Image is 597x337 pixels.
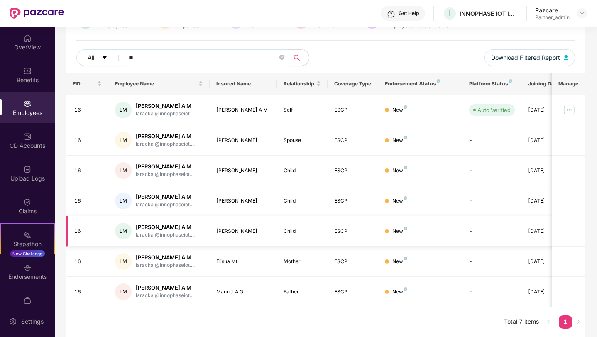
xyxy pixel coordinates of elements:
div: New [392,258,407,266]
img: manageButton [563,103,576,117]
img: svg+xml;base64,PHN2ZyB4bWxucz0iaHR0cDovL3d3dy53My5vcmcvMjAwMC9zdmciIHhtbG5zOnhsaW5rPSJodHRwOi8vd3... [564,55,568,60]
div: Manuel A G [216,288,271,296]
button: left [542,315,555,329]
div: 16 [74,227,102,235]
div: New [392,197,407,205]
span: All [88,53,94,62]
img: svg+xml;base64,PHN2ZyBpZD0iVXBsb2FkX0xvZ3MiIGRhdGEtbmFtZT0iVXBsb2FkIExvZ3MiIHhtbG5zPSJodHRwOi8vd3... [23,165,32,173]
th: Employee Name [108,73,210,95]
img: svg+xml;base64,PHN2ZyBpZD0iQ0RfQWNjb3VudHMiIGRhdGEtbmFtZT0iQ0QgQWNjb3VudHMiIHhtbG5zPSJodHRwOi8vd3... [23,132,32,141]
div: LM [115,193,132,209]
div: Pazcare [535,6,570,14]
div: Child [284,197,321,205]
th: Joining Date [521,73,572,95]
img: svg+xml;base64,PHN2ZyB4bWxucz0iaHR0cDovL3d3dy53My5vcmcvMjAwMC9zdmciIHdpZHRoPSI4IiBoZWlnaHQ9IjgiIH... [404,166,407,169]
img: svg+xml;base64,PHN2ZyB4bWxucz0iaHR0cDovL3d3dy53My5vcmcvMjAwMC9zdmciIHdpZHRoPSI4IiBoZWlnaHQ9IjgiIH... [404,257,407,260]
div: Endorsement Status [385,81,456,87]
div: [PERSON_NAME] A M [136,254,195,261]
img: svg+xml;base64,PHN2ZyBpZD0iQmVuZWZpdHMiIHhtbG5zPSJodHRwOi8vd3d3LnczLm9yZy8yMDAwL3N2ZyIgd2lkdGg9Ij... [23,67,32,75]
div: [PERSON_NAME] A M [136,284,195,292]
div: Partner_admin [535,14,570,21]
div: larackal@innophaseiot.... [136,110,195,118]
div: LM [115,253,132,270]
div: 16 [74,106,102,114]
img: svg+xml;base64,PHN2ZyB4bWxucz0iaHR0cDovL3d3dy53My5vcmcvMjAwMC9zdmciIHdpZHRoPSI4IiBoZWlnaHQ9IjgiIH... [404,136,407,139]
span: right [576,319,581,324]
div: [PERSON_NAME] [216,227,271,235]
img: New Pazcare Logo [10,8,64,19]
span: search [289,54,305,61]
button: Allcaret-down [76,49,127,66]
div: 16 [74,288,102,296]
div: [PERSON_NAME] [216,137,271,144]
div: Get Help [399,10,419,17]
img: svg+xml;base64,PHN2ZyBpZD0iTXlfT3JkZXJzIiBkYXRhLW5hbWU9Ik15IE9yZGVycyIgeG1sbnM9Imh0dHA6Ly93d3cudz... [23,296,32,305]
th: Manage [552,73,585,95]
li: Next Page [572,315,585,329]
div: Father [284,288,321,296]
div: INNOPHASE IOT INDIA PRIVATE LIMITED [460,10,518,17]
div: ESCP [334,137,372,144]
td: - [462,277,521,307]
div: Child [284,227,321,235]
th: Coverage Type [328,73,378,95]
div: LM [115,283,132,300]
img: svg+xml;base64,PHN2ZyBpZD0iRW1wbG95ZWVzIiB4bWxucz0iaHR0cDovL3d3dy53My5vcmcvMjAwMC9zdmciIHdpZHRoPS... [23,100,32,108]
div: ESCP [334,288,372,296]
div: [DATE] [528,137,565,144]
span: close-circle [279,55,284,60]
td: - [462,247,521,277]
div: New [392,137,407,144]
div: Child [284,167,321,175]
span: EID [73,81,95,87]
img: svg+xml;base64,PHN2ZyBpZD0iRHJvcGRvd24tMzJ4MzIiIHhtbG5zPSJodHRwOi8vd3d3LnczLm9yZy8yMDAwL3N2ZyIgd2... [579,10,585,17]
div: [DATE] [528,106,565,114]
img: svg+xml;base64,PHN2ZyB4bWxucz0iaHR0cDovL3d3dy53My5vcmcvMjAwMC9zdmciIHdpZHRoPSIyMSIgaGVpZ2h0PSIyMC... [23,231,32,239]
div: larackal@innophaseiot.... [136,231,195,239]
div: [PERSON_NAME] [216,197,271,205]
div: Settings [19,317,46,325]
img: svg+xml;base64,PHN2ZyB4bWxucz0iaHR0cDovL3d3dy53My5vcmcvMjAwMC9zdmciIHdpZHRoPSI4IiBoZWlnaHQ9IjgiIH... [437,79,440,83]
div: larackal@innophaseiot.... [136,292,195,300]
span: Download Filtered Report [491,53,560,62]
div: Stepathon [1,239,54,248]
th: Insured Name [210,73,277,95]
td: - [462,125,521,156]
div: Mother [284,258,321,266]
div: [PERSON_NAME] A M [136,163,195,171]
li: Previous Page [542,315,555,329]
div: [PERSON_NAME] [216,167,271,175]
div: 16 [74,258,102,266]
span: Relationship [284,81,315,87]
div: [DATE] [528,227,565,235]
div: New [392,106,407,114]
div: ESCP [334,167,372,175]
td: - [462,186,521,216]
div: [DATE] [528,197,565,205]
div: [PERSON_NAME] A M [136,223,195,231]
div: Platform Status [469,81,515,87]
div: LM [115,132,132,149]
div: 16 [74,137,102,144]
img: svg+xml;base64,PHN2ZyB4bWxucz0iaHR0cDovL3d3dy53My5vcmcvMjAwMC9zdmciIHdpZHRoPSI4IiBoZWlnaHQ9IjgiIH... [404,196,407,200]
div: larackal@innophaseiot.... [136,261,195,269]
div: larackal@innophaseiot.... [136,201,195,209]
div: [PERSON_NAME] A M [136,102,195,110]
span: Employee Name [115,81,197,87]
th: EID [66,73,108,95]
img: svg+xml;base64,PHN2ZyBpZD0iQ2xhaW0iIHhtbG5zPSJodHRwOi8vd3d3LnczLm9yZy8yMDAwL3N2ZyIgd2lkdGg9IjIwIi... [23,198,32,206]
div: Elisua Mt [216,258,271,266]
div: [PERSON_NAME] A M [216,106,271,114]
img: svg+xml;base64,PHN2ZyBpZD0iSG9tZSIgeG1sbnM9Imh0dHA6Ly93d3cudzMub3JnLzIwMDAvc3ZnIiB3aWR0aD0iMjAiIG... [23,34,32,42]
div: New [392,167,407,175]
li: Total 7 items [504,315,539,329]
td: - [462,216,521,247]
span: left [546,319,551,324]
div: 16 [74,197,102,205]
button: search [289,49,309,66]
div: ESCP [334,258,372,266]
div: New [392,227,407,235]
img: svg+xml;base64,PHN2ZyBpZD0iSGVscC0zMngzMiIgeG1sbnM9Imh0dHA6Ly93d3cudzMub3JnLzIwMDAvc3ZnIiB3aWR0aD... [387,10,395,18]
div: New Challenge [10,250,45,257]
li: 1 [559,315,572,329]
